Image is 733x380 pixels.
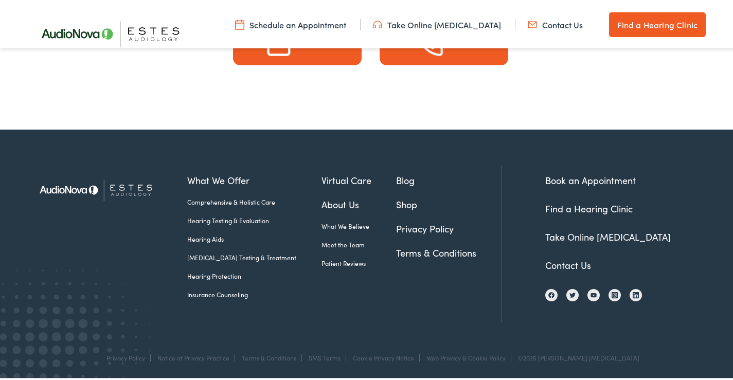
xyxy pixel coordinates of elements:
a: What We Believe [321,220,397,229]
a: Web Privacy & Cookie Policy [426,351,506,360]
img: utility icon [373,17,382,28]
a: Schedule an Appointment [235,17,346,28]
a: Book an Appointment [545,172,636,185]
a: Insurance Counseling [187,288,321,297]
a: Virtual Care [321,171,397,185]
a: [MEDICAL_DATA] Testing & Treatment [187,251,321,260]
img: utility icon [528,17,537,28]
img: Estes Audiology [31,164,170,212]
img: Instagram [612,289,618,297]
a: Privacy Policy [396,220,502,233]
a: Hearing Testing & Evaluation [187,214,321,223]
img: utility icon [235,17,244,28]
a: Hearing Aids [187,232,321,242]
div: ©2025 [PERSON_NAME] [MEDICAL_DATA] [513,352,639,359]
a: SMS Terms [309,351,341,360]
img: LinkedIn [633,289,639,297]
a: Hearing Protection [187,269,321,279]
a: Notice of Privacy Practice [157,351,229,360]
a: Cookie Privacy Notice [353,351,414,360]
a: Meet the Team [321,238,397,247]
a: Contact Us [528,17,583,28]
a: Find a Hearing Clinic [545,200,633,213]
img: YouTube [591,291,597,296]
a: Terms & Conditions [242,351,296,360]
a: Terms & Conditions [396,244,502,258]
a: Contact Us [545,257,591,269]
a: Take Online [MEDICAL_DATA] [373,17,501,28]
a: Privacy Policy [106,351,145,360]
a: What We Offer [187,171,321,185]
a: Comprehensive & Holistic Care [187,195,321,205]
a: Find a Hearing Clinic [609,10,706,35]
a: Blog [396,171,502,185]
a: Patient Reviews [321,257,397,266]
img: Twitter [569,290,576,296]
a: About Us [321,195,397,209]
img: Facebook icon, indicating the presence of the site or brand on the social media platform. [548,290,555,296]
a: Shop [396,195,502,209]
a: Take Online [MEDICAL_DATA] [545,228,671,241]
